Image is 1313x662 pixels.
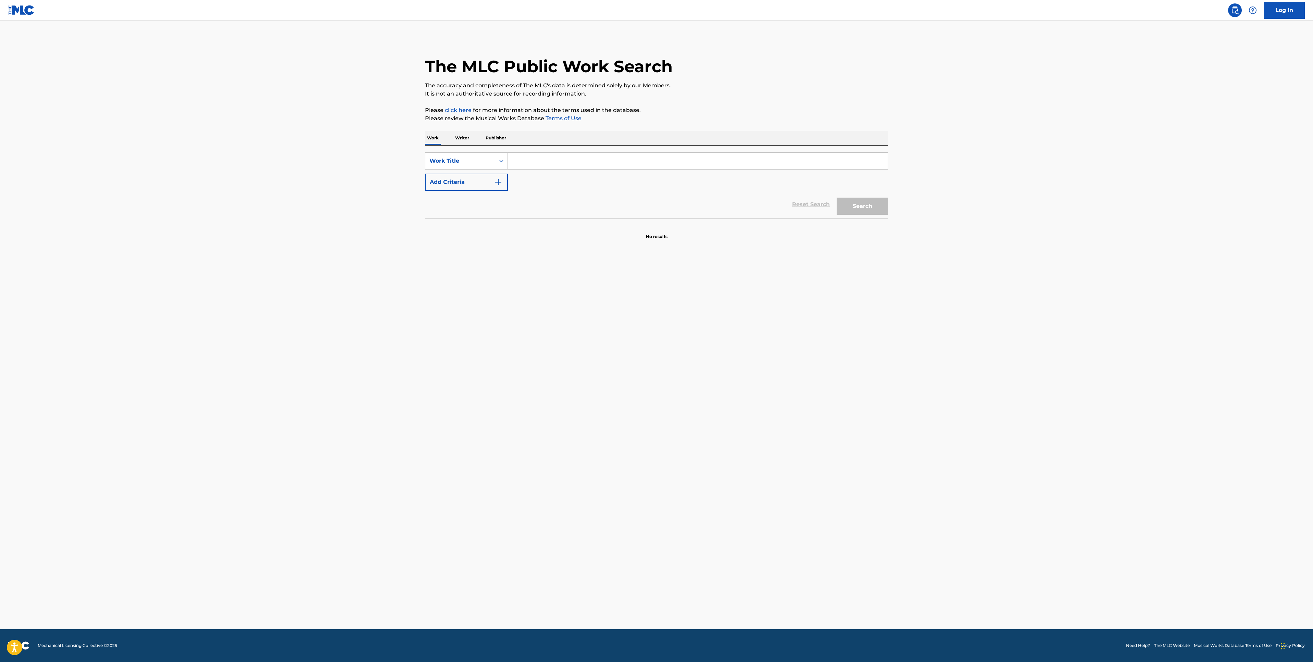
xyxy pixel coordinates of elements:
[544,115,582,122] a: Terms of Use
[425,114,888,123] p: Please review the Musical Works Database
[1194,642,1272,649] a: Musical Works Database Terms of Use
[425,56,673,77] h1: The MLC Public Work Search
[425,106,888,114] p: Please for more information about the terms used in the database.
[494,178,502,186] img: 9d2ae6d4665cec9f34b9.svg
[1281,636,1285,657] div: Drag
[1126,642,1150,649] a: Need Help?
[1264,2,1305,19] a: Log In
[484,131,508,145] p: Publisher
[429,157,491,165] div: Work Title
[1231,6,1239,14] img: search
[425,174,508,191] button: Add Criteria
[8,5,35,15] img: MLC Logo
[453,131,471,145] p: Writer
[1279,629,1313,662] iframe: Chat Widget
[1246,3,1260,17] div: Help
[1276,642,1305,649] a: Privacy Policy
[8,641,29,650] img: logo
[38,642,117,649] span: Mechanical Licensing Collective © 2025
[445,107,472,113] a: click here
[425,152,888,218] form: Search Form
[425,90,888,98] p: It is not an authoritative source for recording information.
[425,82,888,90] p: The accuracy and completeness of The MLC's data is determined solely by our Members.
[1249,6,1257,14] img: help
[646,225,667,240] p: No results
[1154,642,1190,649] a: The MLC Website
[1228,3,1242,17] a: Public Search
[425,131,441,145] p: Work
